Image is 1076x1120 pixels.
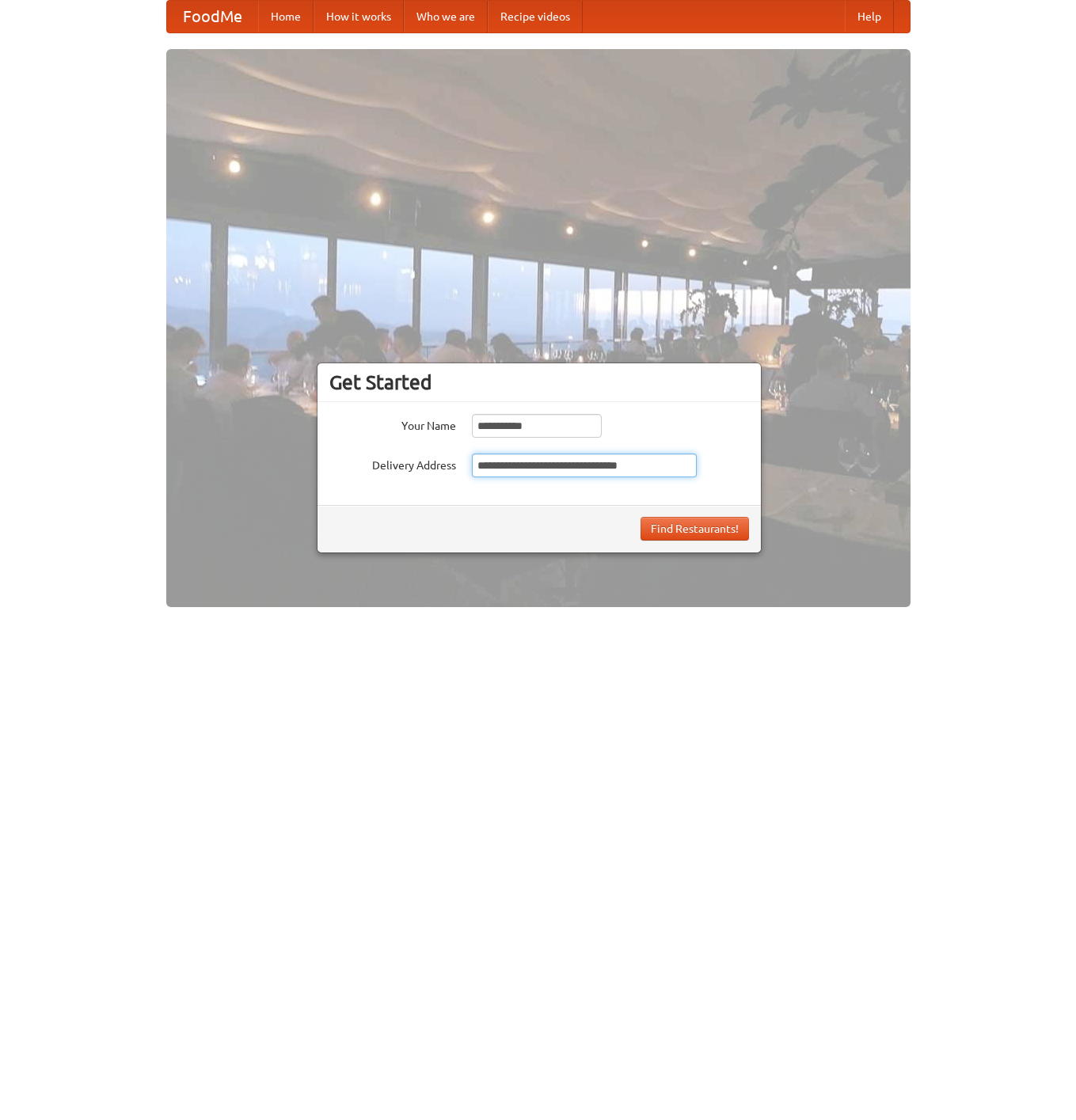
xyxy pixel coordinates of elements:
label: Delivery Address [329,454,456,473]
a: Home [258,1,314,32]
a: Recipe videos [488,1,583,32]
a: Help [845,1,894,32]
a: Who we are [404,1,488,32]
h3: Get Started [329,370,749,394]
label: Your Name [329,414,456,434]
button: Find Restaurants! [641,517,749,541]
a: How it works [314,1,404,32]
a: FoodMe [167,1,258,32]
